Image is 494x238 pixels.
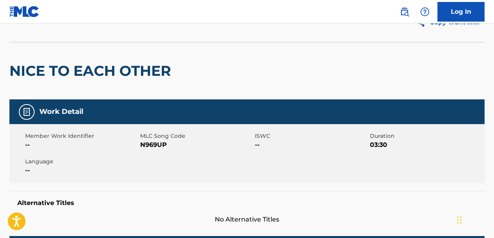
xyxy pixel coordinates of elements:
[455,200,494,238] iframe: Chat Widget
[140,140,253,150] span: N969UP
[22,107,31,117] img: Work Detail
[25,132,138,140] span: Member Work Identifier
[255,132,368,140] span: ISWC
[420,7,430,16] img: help
[140,132,253,140] span: MLC Song Code
[9,6,40,17] img: MLC Logo
[9,62,175,80] h2: NICE TO EACH OTHER
[397,4,412,20] a: Public Search
[25,140,138,150] span: --
[17,199,477,207] h5: Alternative Titles
[25,166,138,175] span: --
[9,215,485,224] span: No Alternative Titles
[400,7,409,16] img: search
[39,107,83,116] h5: Work Detail
[255,140,368,150] span: --
[25,157,138,166] span: Language
[437,2,485,22] a: Log In
[457,208,462,232] div: Drag
[417,4,433,20] div: Help
[370,140,483,150] span: 03:30
[370,132,483,140] span: Duration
